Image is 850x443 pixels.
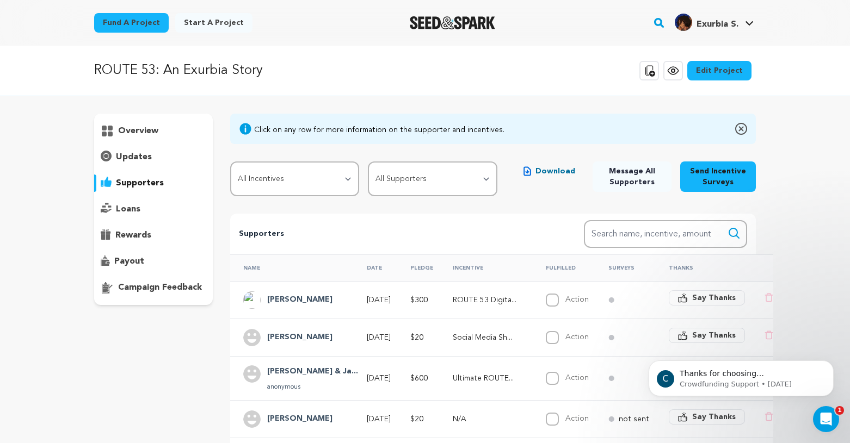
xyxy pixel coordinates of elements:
p: Ultimate ROUTE 53 Package + Custom Art Commission [453,373,526,384]
label: Action [565,296,589,303]
a: Edit Project [687,61,752,80]
th: Name [230,254,354,281]
span: Exurbia S. [697,20,738,29]
a: Start a project [175,13,252,33]
label: Action [565,415,589,422]
span: Say Thanks [692,292,736,303]
p: updates [116,151,152,164]
p: payout [114,255,144,268]
a: Fund a project [94,13,169,33]
h4: Justin ONeill [267,331,332,344]
button: updates [94,148,213,166]
p: loans [116,203,140,216]
th: Fulfilled [533,254,595,281]
button: loans [94,201,213,218]
span: $600 [410,375,428,382]
button: Say Thanks [669,328,745,343]
th: Surveys [595,254,656,281]
h4: Robinson Jasper [267,294,332,307]
th: Pledge [397,254,440,281]
img: Seed&Spark Logo Dark Mode [410,16,495,29]
div: Click on any row for more information on the supporter and incentives. [254,124,504,135]
img: 1268bf2b58121fd1.png [675,14,692,31]
a: Seed&Spark Homepage [410,16,495,29]
p: [DATE] [367,332,391,343]
span: Message All Supporters [601,166,663,188]
th: Incentive [440,254,533,281]
p: supporters [116,177,164,190]
p: rewards [115,229,151,242]
iframe: Intercom notifications message [632,338,850,414]
label: Action [565,333,589,341]
button: Say Thanks [669,409,745,425]
input: Search name, incentive, amount [584,220,747,248]
span: Exurbia S.'s Profile [673,11,756,34]
h4: Judy Terry & Jacobs [267,365,358,378]
p: campaign feedback [118,281,202,294]
button: campaign feedback [94,279,213,296]
img: user.png [243,365,261,383]
p: ROUTE 53: An Exurbia Story [94,61,263,80]
label: Action [565,374,589,382]
p: [DATE] [367,295,391,305]
button: Download [515,161,584,181]
span: $300 [410,296,428,304]
p: N/A [453,414,526,425]
span: Say Thanks [692,411,736,422]
button: Message All Supporters [593,161,672,192]
p: anonymous [267,383,358,391]
button: overview [94,122,213,140]
span: Say Thanks [692,330,736,341]
span: $20 [410,415,423,423]
th: Date [354,254,397,281]
span: 1 [835,406,844,415]
img: close-o.svg [735,122,747,135]
p: not sent [619,414,649,425]
div: Exurbia S.'s Profile [675,14,738,31]
p: [DATE] [367,373,391,384]
p: [DATE] [367,414,391,425]
p: Supporters [239,228,549,241]
button: supporters [94,174,213,192]
a: Exurbia S.'s Profile [673,11,756,31]
h4: Anana Myers [267,413,332,426]
img: user.png [243,329,261,346]
button: Say Thanks [669,290,745,305]
span: $20 [410,334,423,341]
p: overview [118,124,158,138]
p: ROUTE 53 Digital Concept Art Binder [453,295,526,305]
span: Download [535,166,575,177]
button: rewards [94,227,213,244]
button: payout [94,253,213,270]
button: Send Incentive Surveys [680,161,756,192]
p: Social Media Shoutout [453,332,526,343]
th: Thanks [656,254,752,281]
img: user.png [243,410,261,428]
iframe: Intercom live chat [813,406,839,432]
img: ACg8ocIz8W2xisbnlJ3HKIBVlwZRMMlpzIVwJbCWEKeFHbo3zGSL2A=s96-c [243,291,261,309]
